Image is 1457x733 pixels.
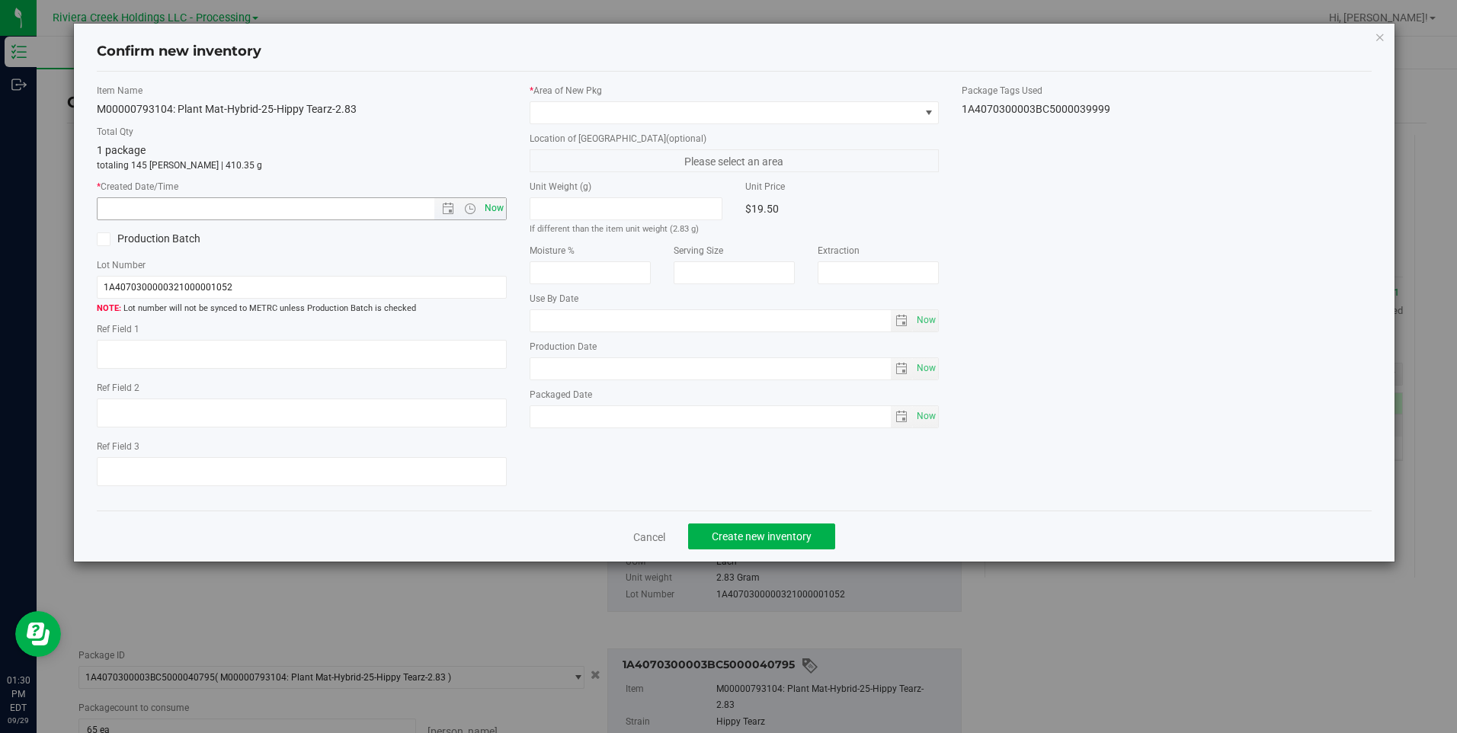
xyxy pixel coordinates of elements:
label: Extraction [818,244,939,258]
label: Serving Size [674,244,795,258]
label: Location of [GEOGRAPHIC_DATA] [530,132,939,146]
span: Open the time view [457,203,483,215]
span: 1 package [97,144,146,156]
span: select [913,310,938,331]
span: Open the date view [435,203,461,215]
div: $19.50 [745,197,939,220]
label: Use By Date [530,292,939,306]
label: Area of New Pkg [530,84,939,98]
a: Cancel [633,530,665,545]
span: Set Current date [914,309,940,331]
button: Create new inventory [688,523,835,549]
span: Please select an area [530,149,939,172]
label: Ref Field 1 [97,322,506,336]
p: totaling 145 [PERSON_NAME] | 410.35 g [97,158,506,172]
span: select [913,358,938,379]
label: Production Batch [97,231,290,247]
span: select [891,406,913,427]
span: select [913,406,938,427]
label: Unit Price [745,180,939,194]
span: Lot number will not be synced to METRC unless Production Batch is checked [97,302,506,315]
label: Production Date [530,340,939,354]
label: Package Tags Used [962,84,1371,98]
div: M00000793104: Plant Mat-Hybrid-25-Hippy Tearz-2.83 [97,101,506,117]
label: Item Name [97,84,506,98]
label: Ref Field 2 [97,381,506,395]
iframe: Resource center [15,611,61,657]
label: Moisture % [530,244,651,258]
span: Set Current date [914,405,940,427]
span: select [891,310,913,331]
label: Created Date/Time [97,180,506,194]
span: (optional) [666,133,706,144]
label: Unit Weight (g) [530,180,723,194]
label: Total Qty [97,125,506,139]
label: Packaged Date [530,388,939,402]
span: select [891,358,913,379]
span: Create new inventory [712,530,812,543]
h4: Confirm new inventory [97,42,261,62]
label: Ref Field 3 [97,440,506,453]
label: Lot Number [97,258,506,272]
span: Set Current date [914,357,940,379]
div: 1A4070300003BC5000039999 [962,101,1371,117]
small: If different than the item unit weight (2.83 g) [530,224,699,234]
span: Set Current date [481,197,507,219]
